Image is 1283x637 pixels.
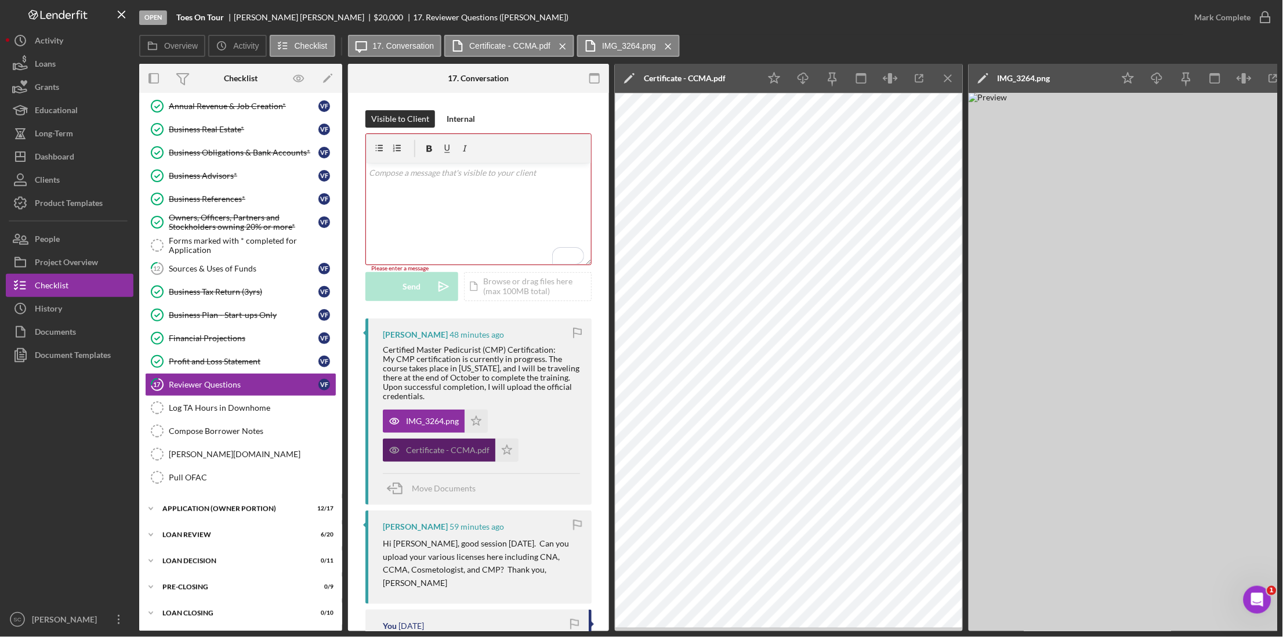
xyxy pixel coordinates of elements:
div: IMG_3264.png [998,74,1050,83]
div: PRE-CLOSING [162,584,305,591]
a: Forms marked with * completed for Application [145,234,336,257]
button: Checklist [270,35,335,57]
span: 1 [1267,586,1277,595]
div: People [35,227,60,254]
a: [PERSON_NAME][DOMAIN_NAME] [145,443,336,466]
button: Grants [6,75,133,99]
div: V F [318,193,330,205]
div: Documents [35,320,76,346]
a: 12Sources & Uses of FundsVF [145,257,336,280]
div: 6 / 20 [313,531,334,538]
div: Send [403,272,421,301]
div: [PERSON_NAME] [383,330,448,339]
div: [PERSON_NAME] [29,608,104,634]
label: 17. Conversation [373,41,434,50]
iframe: Intercom live chat [1244,586,1271,614]
a: Checklist [6,274,133,297]
label: Activity [233,41,259,50]
a: Log TA Hours in Downhome [145,396,336,419]
div: Checklist [35,274,68,300]
div: Checklist [224,74,258,83]
button: Document Templates [6,343,133,367]
div: [PERSON_NAME] [PERSON_NAME] [234,13,374,22]
time: 2025-10-14 18:03 [450,522,504,531]
div: V F [318,124,330,135]
button: 17. Conversation [348,35,442,57]
button: Internal [441,110,481,128]
p: [PERSON_NAME] [383,577,580,589]
div: 0 / 10 [313,610,334,617]
div: V F [318,309,330,321]
button: Activity [6,29,133,52]
div: V F [318,286,330,298]
div: V F [318,216,330,228]
div: LOAN REVIEW [162,531,305,538]
div: 17. Conversation [448,74,509,83]
span: $20,000 [374,12,404,22]
div: [PERSON_NAME][DOMAIN_NAME] [169,450,336,459]
button: Activity [208,35,266,57]
a: Dashboard [6,145,133,168]
div: Long-Term [35,122,73,148]
label: Checklist [295,41,328,50]
div: 17. Reviewer Questions ([PERSON_NAME]) [413,13,568,22]
time: 2025-10-14 18:13 [450,330,504,339]
div: Please enter a message [365,265,592,272]
button: Educational [6,99,133,122]
div: 0 / 9 [313,584,334,591]
div: Mark Complete [1195,6,1251,29]
div: 0 / 11 [313,558,334,564]
button: Visible to Client [365,110,435,128]
div: Dashboard [35,145,74,171]
div: V F [318,100,330,112]
button: Documents [6,320,133,343]
div: Certificate - CCMA.pdf [406,446,490,455]
button: Product Templates [6,191,133,215]
label: Overview [164,41,198,50]
div: Annual Revenue & Job Creation* [169,102,318,111]
div: [PERSON_NAME] [383,522,448,531]
div: Grants [35,75,59,102]
div: Business Advisors* [169,171,318,180]
button: IMG_3264.png [383,410,488,433]
text: SC [13,617,21,623]
div: Product Templates [35,191,103,218]
div: V F [318,379,330,390]
button: IMG_3264.png [577,35,680,57]
div: History [35,297,62,323]
div: V F [318,263,330,274]
a: Business Tax Return (3yrs)VF [145,280,336,303]
div: Business Tax Return (3yrs) [169,287,318,296]
div: Internal [447,110,475,128]
div: Log TA Hours in Downhome [169,403,336,412]
div: Certificate - CCMA.pdf [644,74,726,83]
div: Forms marked with * completed for Application [169,236,336,255]
label: Certificate - CCMA.pdf [469,41,550,50]
label: IMG_3264.png [602,41,656,50]
div: You [383,621,397,631]
div: To enrich screen reader interactions, please activate Accessibility in Grammarly extension settings [366,163,591,265]
button: Clients [6,168,133,191]
button: Overview [139,35,205,57]
div: IMG_3264.png [406,417,459,426]
time: 2025-09-29 18:48 [398,621,424,631]
button: People [6,227,133,251]
button: History [6,297,133,320]
button: Move Documents [383,474,487,503]
div: APPLICATION (OWNER PORTION) [162,505,305,512]
div: Compose Borrower Notes [169,426,336,436]
b: Toes On Tour [176,13,224,22]
div: V F [318,170,330,182]
div: V F [318,356,330,367]
div: Business Obligations & Bank Accounts* [169,148,318,157]
a: 17Reviewer QuestionsVF [145,373,336,396]
a: Annual Revenue & Job Creation*VF [145,95,336,118]
div: V F [318,332,330,344]
a: Long-Term [6,122,133,145]
tspan: 12 [154,265,161,272]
